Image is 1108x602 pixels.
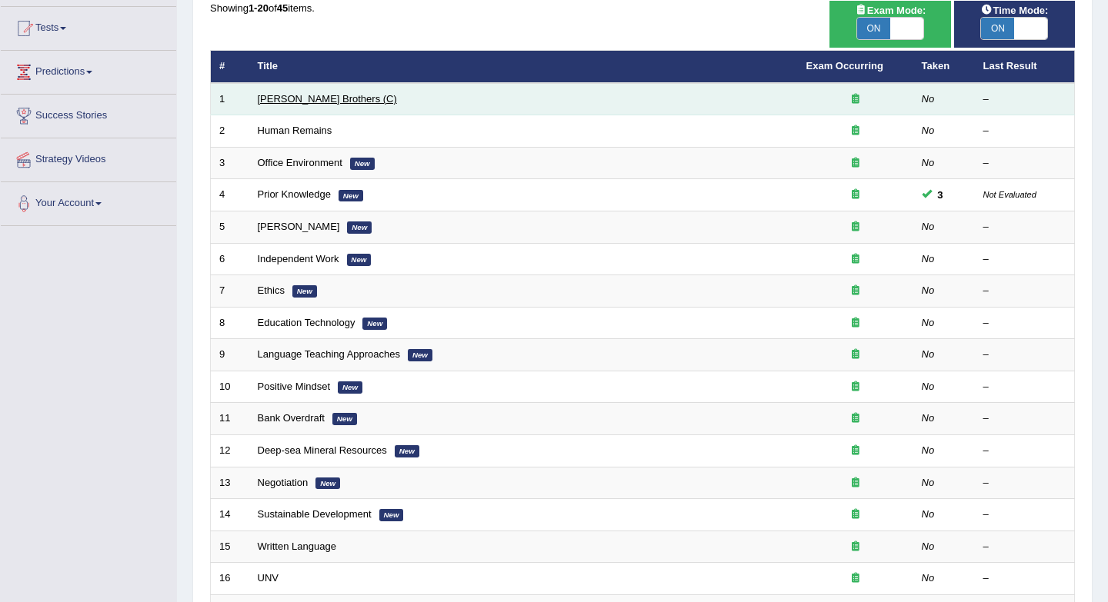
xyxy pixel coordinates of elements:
a: Prior Knowledge [258,188,331,200]
em: New [395,445,419,457]
em: No [922,284,935,296]
div: Exam occurring question [806,380,905,394]
div: Exam occurring question [806,284,905,298]
td: 11 [211,403,249,435]
div: Show exams occurring in exams [829,1,950,48]
div: Exam occurring question [806,316,905,331]
div: – [983,124,1066,138]
div: Exam occurring question [806,220,905,234]
div: Exam occurring question [806,540,905,554]
a: Deep-sea Mineral Resources [258,444,387,456]
div: Exam occurring question [806,444,905,458]
td: 5 [211,211,249,244]
em: No [922,348,935,360]
div: Exam occurring question [806,411,905,426]
div: – [983,380,1066,394]
em: No [922,477,935,488]
div: Exam occurring question [806,348,905,362]
a: Human Remains [258,125,332,136]
em: No [922,221,935,232]
em: No [922,317,935,328]
td: 12 [211,434,249,467]
em: No [922,157,935,168]
div: – [983,411,1066,426]
a: Success Stories [1,95,176,133]
div: – [983,540,1066,554]
th: Title [249,51,798,83]
a: UNV [258,572,279,584]
em: No [922,508,935,520]
em: New [315,477,340,490]
td: 1 [211,83,249,115]
a: Independent Work [258,253,339,264]
div: – [983,444,1066,458]
div: – [983,284,1066,298]
em: No [922,412,935,424]
a: Language Teaching Approaches [258,348,401,360]
span: Exam Mode: [849,2,932,18]
a: Negotiation [258,477,309,488]
div: Exam occurring question [806,156,905,171]
em: No [922,93,935,105]
div: – [983,571,1066,586]
div: Exam occurring question [806,92,905,107]
b: 45 [277,2,288,14]
a: Education Technology [258,317,355,328]
b: 1-20 [249,2,269,14]
a: [PERSON_NAME] Brothers (C) [258,93,397,105]
td: 4 [211,179,249,211]
a: [PERSON_NAME] [258,221,340,232]
div: – [983,252,1066,267]
span: You can still take this question [932,187,949,203]
a: Tests [1,7,176,45]
td: 3 [211,147,249,179]
span: ON [857,18,890,39]
div: – [983,476,1066,491]
div: Exam occurring question [806,124,905,138]
div: Showing of items. [210,1,1075,15]
a: Ethics [258,284,285,296]
a: Strategy Videos [1,138,176,177]
div: – [983,92,1066,107]
td: 7 [211,275,249,308]
em: New [350,158,375,170]
td: 2 [211,115,249,148]
div: Exam occurring question [806,252,905,267]
div: – [983,348,1066,362]
em: New [292,285,317,298]
em: New [339,190,363,202]
th: # [211,51,249,83]
a: Bank Overdraft [258,412,325,424]
em: No [922,444,935,456]
em: New [347,254,372,266]
td: 9 [211,339,249,371]
em: New [408,349,432,361]
span: Time Mode: [974,2,1054,18]
a: Sustainable Development [258,508,372,520]
em: New [347,221,372,234]
small: Not Evaluated [983,190,1036,199]
td: 14 [211,499,249,531]
em: No [922,540,935,552]
em: New [332,413,357,425]
div: Exam occurring question [806,188,905,202]
div: – [983,156,1066,171]
a: Written Language [258,540,336,552]
em: New [362,318,387,330]
div: – [983,316,1066,331]
td: 15 [211,530,249,563]
div: – [983,507,1066,522]
td: 16 [211,563,249,595]
td: 6 [211,243,249,275]
a: Positive Mindset [258,381,331,392]
div: Exam occurring question [806,476,905,491]
td: 13 [211,467,249,499]
div: Exam occurring question [806,507,905,522]
th: Last Result [975,51,1075,83]
em: No [922,572,935,584]
a: Your Account [1,182,176,221]
div: Exam occurring question [806,571,905,586]
em: No [922,253,935,264]
a: Predictions [1,51,176,89]
td: 8 [211,307,249,339]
